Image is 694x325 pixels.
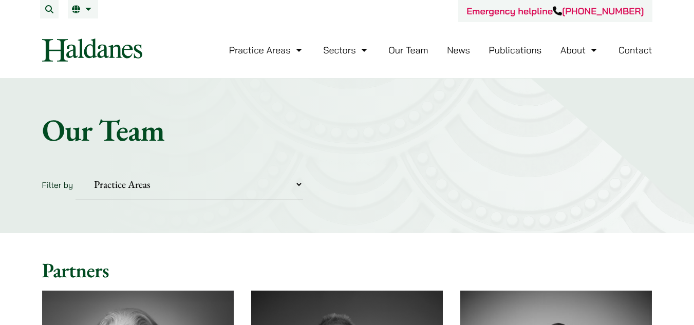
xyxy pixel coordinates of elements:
a: Publications [489,44,542,56]
a: Practice Areas [229,44,305,56]
a: Sectors [323,44,369,56]
img: Logo of Haldanes [42,39,142,62]
a: EN [72,5,94,13]
a: News [447,44,470,56]
a: Emergency helpline[PHONE_NUMBER] [466,5,644,17]
h1: Our Team [42,111,652,148]
a: About [560,44,599,56]
h2: Partners [42,258,652,282]
label: Filter by [42,180,73,190]
a: Contact [618,44,652,56]
a: Our Team [388,44,428,56]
